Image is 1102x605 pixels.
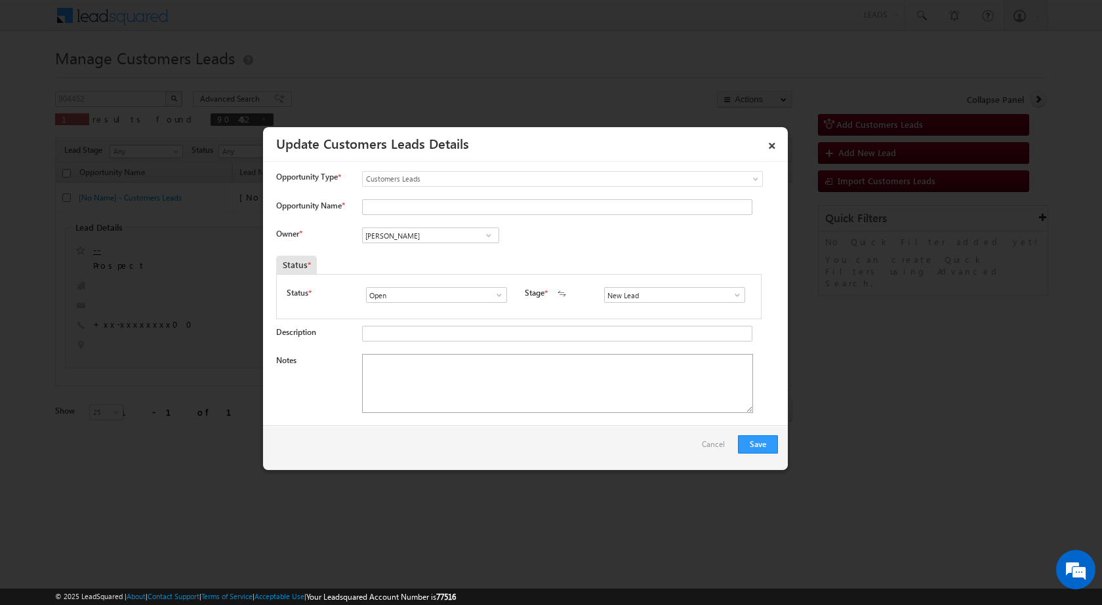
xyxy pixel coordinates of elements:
[127,592,146,600] a: About
[255,592,304,600] a: Acceptable Use
[55,591,456,603] span: © 2025 LeadSquared | | | | |
[487,288,504,302] a: Show All Items
[436,592,456,602] span: 77516
[604,287,745,303] input: Type to Search
[363,173,709,185] span: Customers Leads
[738,435,778,454] button: Save
[276,229,302,239] label: Owner
[287,287,308,299] label: Status
[215,7,247,38] div: Minimize live chat window
[525,287,544,299] label: Stage
[761,132,783,155] a: ×
[68,69,220,86] div: Chat with us now
[362,171,763,187] a: Customers Leads
[201,592,253,600] a: Terms of Service
[276,355,296,365] label: Notes
[702,435,731,460] a: Cancel
[725,288,742,302] a: Show All Items
[178,404,238,421] em: Start Chat
[276,327,316,337] label: Description
[480,229,497,242] a: Show All Items
[276,134,469,152] a: Update Customers Leads Details
[276,171,338,183] span: Opportunity Type
[366,287,507,303] input: Type to Search
[276,201,344,210] label: Opportunity Name
[276,256,317,274] div: Status
[362,227,499,243] input: Type to Search
[306,592,456,602] span: Your Leadsquared Account Number is
[148,592,199,600] a: Contact Support
[22,69,55,86] img: d_60004797649_company_0_60004797649
[17,121,239,393] textarea: Type your message and hit 'Enter'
